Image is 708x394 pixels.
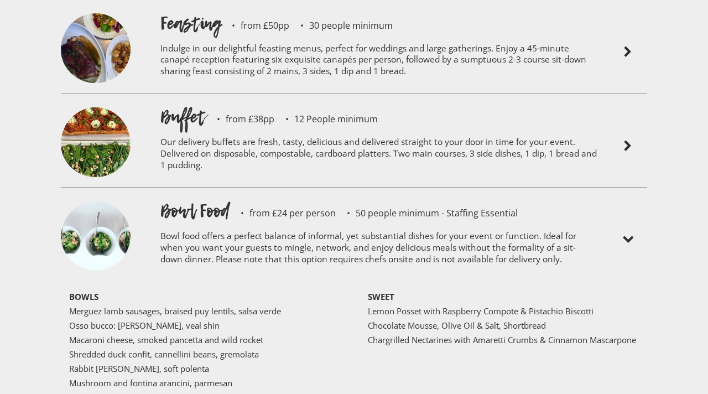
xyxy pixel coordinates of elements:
[368,321,639,330] p: Chocolate Mousse, Olive Oil & Salt, Shortbread
[69,379,340,387] p: Mushroom and fontina arancini, parmesan
[160,35,597,88] p: Indulge in our delightful feasting menus, perfect for weddings and large gatherings. Enjoy a 45-m...
[69,335,340,344] p: Macaroni cheese, smoked pancetta and wild rocket
[160,11,221,35] h1: Feasting
[274,115,378,123] p: 12 People minimum
[206,115,274,123] p: from £38pp
[230,209,336,217] p: from £24 per person
[368,335,639,344] p: Chargrilled Nectarines with Amaretti Crumbs & Cinnamon Mascarpone
[69,307,340,315] p: Merguez lamb sausages, braised puy lentils, salsa verde
[221,21,289,30] p: from £50pp
[69,364,340,373] p: Rabbit [PERSON_NAME], soft polenta
[368,291,394,302] strong: SWEET
[160,223,597,276] p: Bowl food offers a perfect balance of informal, yet substantial dishes for your event or function...
[368,307,639,315] p: Lemon Posset with Raspberry Compote & Pistachio Biscotti
[160,199,230,223] h1: Bowl Food
[69,291,98,302] strong: BOWLS
[160,129,597,182] p: Our delivery buffets are fresh, tasty, delicious and delivered straight to your door in time for ...
[160,105,206,129] h1: Buffet
[336,209,518,217] p: 50 people minimum - Staffing Essential
[289,21,393,30] p: 30 people minimum
[69,350,340,359] p: Shredded duck confit, cannellini beans, gremolata
[69,321,340,330] p: Osso bucco: [PERSON_NAME], veal shin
